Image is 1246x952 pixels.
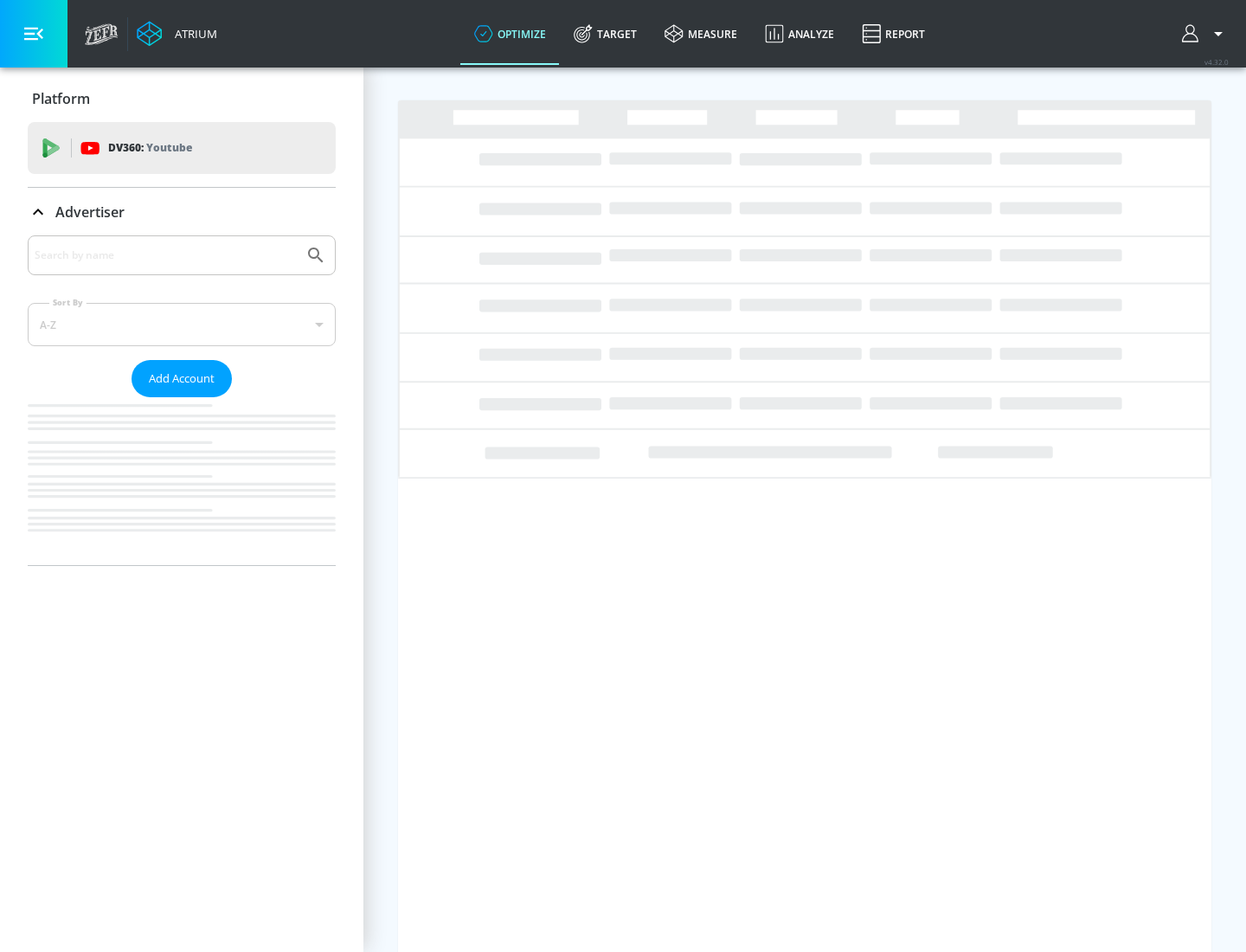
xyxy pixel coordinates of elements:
div: Advertiser [28,235,336,565]
label: Sort By [49,297,87,308]
nav: list of Advertiser [28,397,336,565]
button: Add Account [132,360,232,397]
span: v 4.32.0 [1204,57,1229,67]
a: Target [560,3,651,65]
a: Report [848,3,939,65]
p: DV360: [108,138,192,158]
p: Youtube [146,138,192,157]
a: Analyze [751,3,848,65]
div: DV360: Youtube [28,122,336,174]
p: Advertiser [55,203,125,222]
a: optimize [460,3,560,65]
div: Atrium [168,26,217,42]
div: Platform [28,74,336,123]
span: Add Account [149,369,215,389]
a: Atrium [137,21,217,47]
div: A-Z [28,303,336,346]
div: Advertiser [28,188,336,236]
p: Platform [32,89,90,108]
input: Search by name [35,244,297,267]
a: measure [651,3,751,65]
